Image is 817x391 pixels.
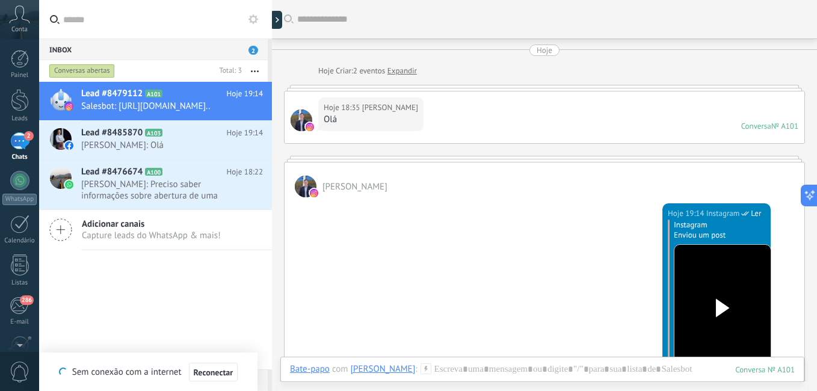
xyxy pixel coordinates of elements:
span: A103 [145,129,162,137]
div: Inbox [39,38,268,60]
span: Éverson Pereira Knevitz [322,181,387,192]
div: E-mail [2,318,37,326]
span: Hoje 19:14 [227,88,263,100]
span: Lead #8485870 [81,127,143,139]
a: Expandir [387,65,417,77]
div: Hoje 19:14 [668,208,706,220]
div: Hoje [537,45,552,56]
div: Instagram Enviou um post [674,220,765,240]
div: Hoje [318,65,336,77]
span: : [415,363,417,375]
span: Lead #8479112 [81,88,143,100]
div: WhatsApp [2,194,37,205]
img: facebook-sm.svg [65,141,73,150]
span: A100 [145,168,162,176]
div: Leads [2,115,37,123]
span: Instagram [706,208,740,220]
div: Conversa [741,121,771,131]
div: Total: 3 [215,65,242,77]
div: Chats [2,153,37,161]
div: Éverson Pereira Knevitz [351,363,416,374]
span: [PERSON_NAME]: Preciso saber informações sobre abertura de uma empresa [81,179,240,202]
span: Hoje 18:22 [227,166,263,178]
div: Criar: [318,65,417,77]
span: 286 [20,295,34,305]
div: Mostrar [270,11,282,29]
span: 2 [248,46,258,55]
div: Hoje 18:35 [324,102,362,114]
img: instagram.svg [310,189,318,197]
button: Reconectar [189,363,238,382]
span: com [332,363,348,375]
span: 2 eventos [353,65,385,77]
div: Painel [2,72,37,79]
div: Calendário [2,237,37,245]
span: Conta [11,26,28,34]
span: Éverson Pereira Knevitz [362,102,418,114]
span: Éverson Pereira Knevitz [291,109,312,131]
div: Sem conexão com a internet [59,362,238,382]
span: 2 [24,131,34,141]
div: Listas [2,279,37,287]
button: Mais [242,60,268,82]
span: Capture leads do WhatsApp & mais! [82,230,221,241]
div: 101 [735,365,795,375]
span: Salesbot: [URL][DOMAIN_NAME].. [81,100,240,112]
span: [PERSON_NAME]: Olá [81,140,240,151]
span: A101 [145,90,162,97]
span: Adicionar canais [82,218,221,230]
div: Olá [324,114,418,126]
img: instagram.svg [65,102,73,111]
div: Conversas abertas [49,64,115,78]
div: № A101 [771,121,798,131]
span: Lead #8476674 [81,166,143,178]
img: instagram.svg [306,123,314,131]
span: Hoje 19:14 [227,127,263,139]
a: Lead #8485870 A103 Hoje 19:14 [PERSON_NAME]: Olá [39,121,272,159]
span: Reconectar [194,368,233,377]
span: Éverson Pereira Knevitz [295,176,316,197]
a: Lead #8476674 A100 Hoje 18:22 [PERSON_NAME]: Preciso saber informações sobre abertura de uma empresa [39,160,272,209]
span: Ler [751,208,761,220]
a: Lead #8479112 A101 Hoje 19:14 Salesbot: [URL][DOMAIN_NAME].. [39,82,272,120]
img: waba.svg [65,180,73,189]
